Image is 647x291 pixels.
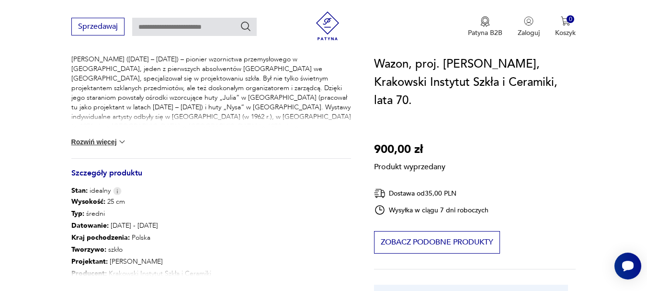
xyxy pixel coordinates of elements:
[567,15,575,23] div: 0
[374,140,445,159] p: 900,00 zł
[240,21,251,32] button: Szukaj
[468,16,502,37] a: Ikona medaluPatyna B2B
[113,187,122,195] img: Info icon
[374,55,576,110] h1: Wazon, proj. [PERSON_NAME], Krakowski Instytut Szkła i Ceramiki, lata 70.
[71,186,111,196] span: idealny
[71,269,107,278] b: Producent :
[374,187,489,199] div: Dostawa od 35,00 PLN
[71,24,125,31] a: Sprzedawaj
[524,16,533,26] img: Ikonka użytkownika
[71,221,109,230] b: Datowanie :
[71,232,351,244] p: Polska
[518,28,540,37] p: Zaloguj
[71,186,88,195] b: Stan:
[71,268,351,279] p: Krakowski Instytut Szkła i Ceramiki
[555,16,576,37] button: 0Koszyk
[468,28,502,37] p: Patyna B2B
[374,231,500,254] button: Zobacz podobne produkty
[71,55,351,179] p: [PERSON_NAME] ([DATE] – [DATE]) – pionier wzornictwa przemysłowego w [GEOGRAPHIC_DATA], jeden z p...
[71,208,351,220] p: średni
[71,244,351,256] p: szkło
[374,204,489,216] div: Wysyłka w ciągu 7 dni roboczych
[561,16,570,26] img: Ikona koszyka
[614,253,641,279] iframe: Smartsupp widget button
[480,16,490,27] img: Ikona medalu
[374,187,386,199] img: Ikona dostawy
[71,257,108,266] b: Projektant :
[71,197,105,206] b: Wysokość :
[71,170,351,186] h3: Szczegóły produktu
[71,137,127,147] button: Rozwiń więcej
[71,220,351,232] p: [DATE] - [DATE]
[117,137,127,147] img: chevron down
[71,256,351,268] p: [PERSON_NAME]
[71,209,84,218] b: Typ :
[71,18,125,35] button: Sprzedawaj
[374,159,445,172] p: Produkt wyprzedany
[71,196,351,208] p: 25 cm
[71,245,106,254] b: Tworzywo :
[518,16,540,37] button: Zaloguj
[313,12,342,40] img: Patyna - sklep z meblami i dekoracjami vintage
[71,233,130,242] b: Kraj pochodzenia :
[555,28,576,37] p: Koszyk
[468,16,502,37] button: Patyna B2B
